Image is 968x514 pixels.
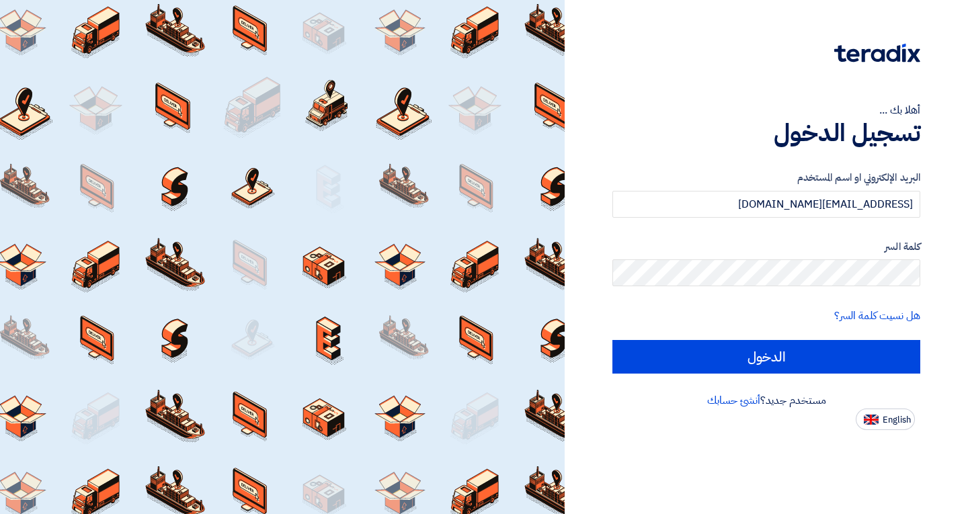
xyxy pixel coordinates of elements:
[883,415,911,425] span: English
[612,239,920,255] label: كلمة السر
[612,102,920,118] div: أهلا بك ...
[834,308,920,324] a: هل نسيت كلمة السر؟
[864,415,879,425] img: en-US.png
[612,118,920,148] h1: تسجيل الدخول
[612,340,920,374] input: الدخول
[834,44,920,62] img: Teradix logo
[612,170,920,185] label: البريد الإلكتروني او اسم المستخدم
[856,409,915,430] button: English
[707,392,760,409] a: أنشئ حسابك
[612,191,920,218] input: أدخل بريد العمل الإلكتروني او اسم المستخدم الخاص بك ...
[612,392,920,409] div: مستخدم جديد؟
